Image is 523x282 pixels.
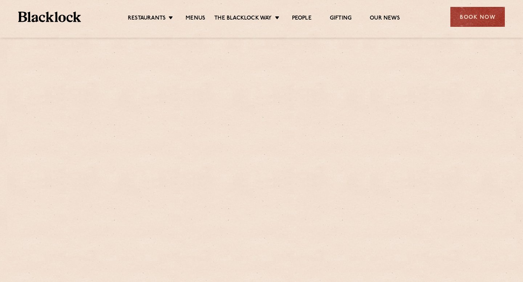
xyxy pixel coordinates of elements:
a: Menus [186,15,205,23]
a: Gifting [330,15,352,23]
a: People [292,15,312,23]
a: The Blacklock Way [214,15,272,23]
img: BL_Textured_Logo-footer-cropped.svg [18,12,81,22]
a: Restaurants [128,15,166,23]
a: Our News [370,15,400,23]
div: Book Now [450,7,505,27]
